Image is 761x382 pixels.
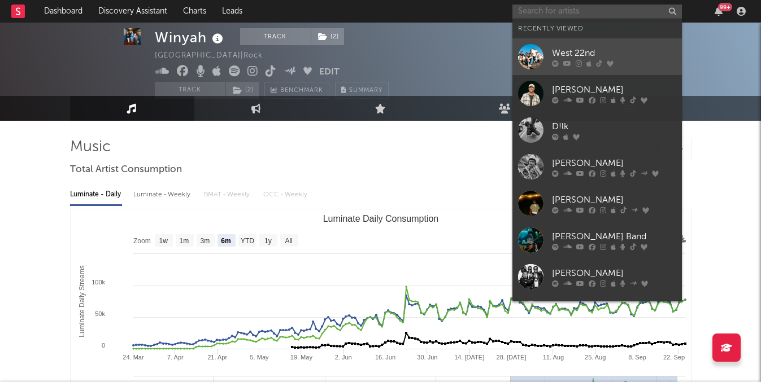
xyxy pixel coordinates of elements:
text: 11. Aug [542,354,563,361]
span: ( 2 ) [311,28,345,45]
a: [PERSON_NAME] [512,148,682,185]
span: Summary [349,87,382,94]
span: ( 2 ) [225,82,259,99]
a: [PERSON_NAME] [512,258,682,295]
text: YTD [240,237,254,245]
text: 21. Apr [207,354,227,361]
button: Track [155,82,225,99]
a: [PERSON_NAME] Band [512,222,682,258]
text: 14. [DATE] [454,354,484,361]
text: 16. Jun [375,354,395,361]
button: Summary [335,82,389,99]
div: [PERSON_NAME] [552,193,676,207]
text: 3m [200,237,210,245]
text: Luminate Daily Streams [77,265,85,337]
div: 99 + [718,3,732,11]
button: (2) [226,82,259,99]
a: [PERSON_NAME] [512,295,682,332]
text: 1m [179,237,189,245]
text: Luminate Daily Consumption [323,214,438,223]
button: 99+ [715,7,723,16]
text: 1y [264,237,272,245]
text: 6m [221,237,231,245]
div: [GEOGRAPHIC_DATA] | Rock [155,49,276,63]
div: D!lk [552,120,676,133]
text: 1w [159,237,168,245]
text: 28. [DATE] [496,354,526,361]
a: [PERSON_NAME] [512,185,682,222]
div: [PERSON_NAME] [552,83,676,96]
text: 0 [101,342,105,349]
text: 25. Aug [585,354,606,361]
div: Recently Viewed [518,22,676,36]
text: All [285,237,292,245]
button: Track [240,28,311,45]
div: [PERSON_NAME] [552,156,676,170]
text: 24. Mar [123,354,144,361]
div: Luminate - Daily [70,185,122,204]
button: (2) [311,28,344,45]
text: 100k [92,279,105,286]
div: [PERSON_NAME] Band [552,230,676,243]
text: 30. Jun [417,354,437,361]
div: [PERSON_NAME] [552,266,676,280]
input: Search for artists [512,5,682,19]
a: D!lk [512,112,682,148]
text: 8. Sep [628,354,646,361]
span: Benchmark [280,84,323,98]
span: Total Artist Consumption [70,163,182,177]
div: Winyah [155,28,226,47]
text: 19. May [290,354,312,361]
text: 50k [95,310,105,317]
text: Zoom [133,237,151,245]
a: [PERSON_NAME] [512,75,682,112]
a: West 22nd [512,38,682,75]
text: 22. Sep [663,354,685,361]
div: West 22nd [552,46,676,60]
text: 2. Jun [334,354,351,361]
div: Luminate - Weekly [133,185,193,204]
text: 7. Apr [167,354,183,361]
button: Edit [319,65,340,80]
text: 5. May [250,354,269,361]
a: Benchmark [264,82,329,99]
